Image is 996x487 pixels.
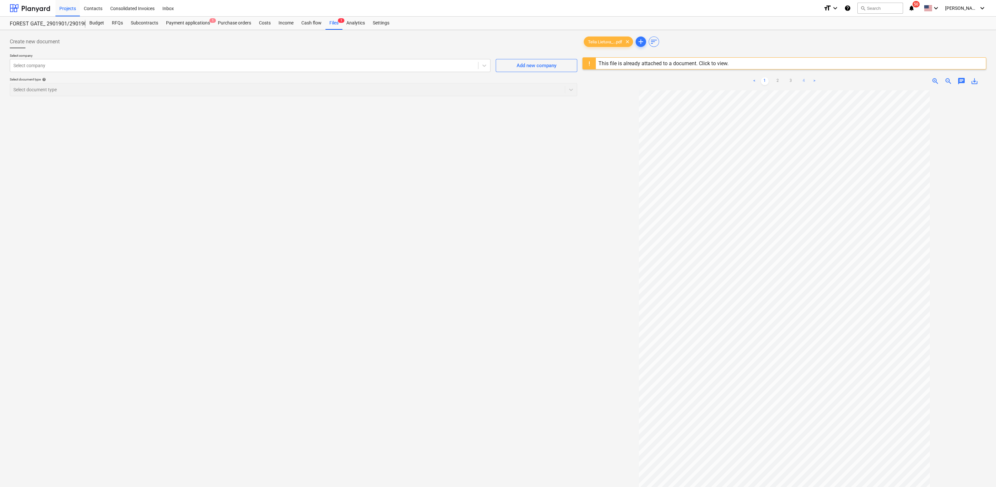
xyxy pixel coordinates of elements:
p: Select company [10,53,490,59]
button: Add new company [496,59,577,72]
a: Cash flow [297,17,325,30]
a: Previous page [750,77,758,85]
a: Next page [810,77,818,85]
i: keyboard_arrow_down [831,4,839,12]
div: Telia Lietuva_...pdf [584,37,633,47]
div: Select document type [10,77,577,81]
span: clear [624,38,631,46]
iframe: Chat Widget [963,456,996,487]
button: Search [857,3,903,14]
a: Budget [85,17,108,30]
a: Page 2 [774,77,782,85]
span: zoom_in [931,77,939,85]
span: 1 [338,18,344,23]
i: keyboard_arrow_down [932,4,940,12]
span: help [41,78,46,81]
span: 50 [913,1,920,7]
span: sort [650,38,658,46]
i: Knowledge base [844,4,851,12]
div: Add new company [517,61,556,70]
a: Costs [255,17,275,30]
div: Payment applications [162,17,214,30]
div: Files [325,17,342,30]
i: notifications [908,4,915,12]
div: This file is already attached to a document. Click to view. [598,60,729,66]
span: zoom_out [944,77,952,85]
a: Purchase orders [214,17,255,30]
span: chat [958,77,965,85]
span: 1 [209,18,216,23]
span: Telia Lietuva_...pdf [584,39,626,44]
a: Payment applications1 [162,17,214,30]
i: keyboard_arrow_down [978,4,986,12]
a: Settings [369,17,393,30]
div: FOREST GATE_ 2901901/2901902/2901903 [10,21,78,27]
a: Page 1 is your current page [761,77,769,85]
a: Income [275,17,297,30]
span: add [637,38,645,46]
a: Page 3 [787,77,795,85]
span: save_alt [971,77,978,85]
a: Page 4 [800,77,808,85]
span: search [860,6,866,11]
span: [PERSON_NAME] [945,6,978,11]
a: RFQs [108,17,127,30]
i: format_size [823,4,831,12]
a: Analytics [342,17,369,30]
a: Files1 [325,17,342,30]
a: Subcontracts [127,17,162,30]
span: Create new document [10,38,60,46]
